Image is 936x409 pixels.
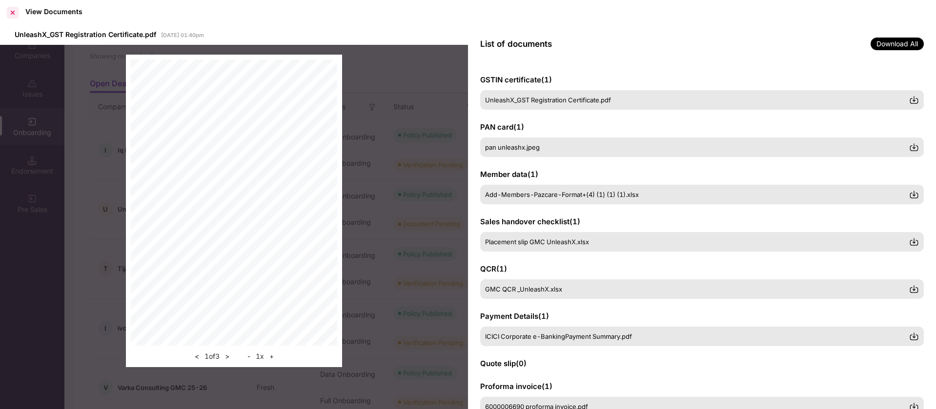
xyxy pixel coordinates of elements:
img: svg+xml;base64,PHN2ZyBpZD0iRG93bmxvYWQtMzJ4MzIiIHhtbG5zPSJodHRwOi8vd3d3LnczLm9yZy8yMDAwL3N2ZyIgd2... [909,331,919,341]
span: GSTIN certificate ( 1 ) [480,75,552,84]
span: Add-Members-Pazcare-Format+(4) (1) (1) (1).xlsx [485,191,639,198]
img: svg+xml;base64,PHN2ZyBpZD0iRG93bmxvYWQtMzJ4MzIiIHhtbG5zPSJodHRwOi8vd3d3LnczLm9yZy8yMDAwL3N2ZyIgd2... [909,190,919,199]
button: < [192,351,202,362]
button: + [266,351,277,362]
span: Proforma invoice ( 1 ) [480,382,552,391]
span: GMC QCR _UnleashX.xlsx [485,285,562,293]
span: pan unleashx.jpeg [485,143,540,151]
span: PAN card ( 1 ) [480,122,524,132]
div: 1 x [244,351,277,362]
span: Download All [871,38,924,50]
button: - [244,351,253,362]
span: UnleashX_GST Registration Certificate.pdf [485,96,611,104]
span: [DATE] 01:40pm [161,32,204,39]
span: UnleashX_GST Registration Certificate.pdf [15,30,156,39]
span: Placement slip GMC UnleashX.xlsx [485,238,589,246]
span: Sales handover checklist ( 1 ) [480,217,580,226]
img: svg+xml;base64,PHN2ZyBpZD0iRG93bmxvYWQtMzJ4MzIiIHhtbG5zPSJodHRwOi8vd3d3LnczLm9yZy8yMDAwL3N2ZyIgd2... [909,284,919,294]
span: Quote slip ( 0 ) [480,359,527,368]
div: View Documents [25,7,82,16]
span: QCR ( 1 ) [480,264,507,273]
span: Payment Details ( 1 ) [480,312,549,321]
button: > [222,351,232,362]
span: ICICI Corporate e-BankingPayment Summary.pdf [485,332,632,340]
img: svg+xml;base64,PHN2ZyBpZD0iRG93bmxvYWQtMzJ4MzIiIHhtbG5zPSJodHRwOi8vd3d3LnczLm9yZy8yMDAwL3N2ZyIgd2... [909,142,919,152]
div: 1 of 3 [192,351,232,362]
img: svg+xml;base64,PHN2ZyBpZD0iRG93bmxvYWQtMzJ4MzIiIHhtbG5zPSJodHRwOi8vd3d3LnczLm9yZy8yMDAwL3N2ZyIgd2... [909,95,919,105]
img: svg+xml;base64,PHN2ZyBpZD0iRG93bmxvYWQtMzJ4MzIiIHhtbG5zPSJodHRwOi8vd3d3LnczLm9yZy8yMDAwL3N2ZyIgd2... [909,237,919,247]
span: List of documents [480,39,552,49]
span: Member data ( 1 ) [480,170,538,179]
